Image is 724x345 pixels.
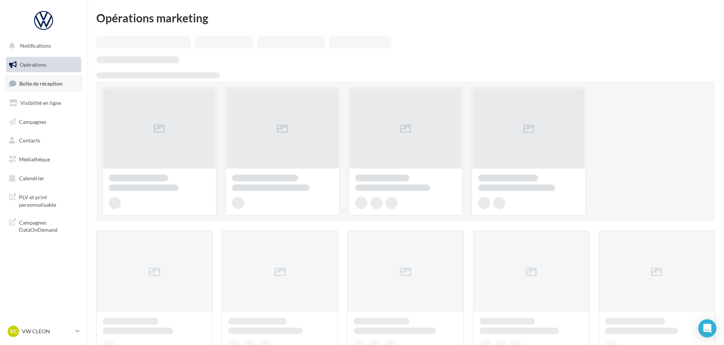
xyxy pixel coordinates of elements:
[10,328,17,335] span: VC
[19,217,78,234] span: Campagnes DataOnDemand
[5,38,80,54] button: Notifications
[19,137,40,144] span: Contacts
[6,324,81,339] a: VC VW CLEON
[5,151,83,167] a: Médiathèque
[5,75,83,92] a: Boîte de réception
[5,95,83,111] a: Visibilité en ligne
[19,156,50,162] span: Médiathèque
[5,170,83,186] a: Calendrier
[20,61,46,68] span: Opérations
[19,192,78,208] span: PLV et print personnalisable
[5,57,83,73] a: Opérations
[19,118,46,125] span: Campagnes
[22,328,72,335] p: VW CLEON
[19,175,44,181] span: Calendrier
[19,80,63,87] span: Boîte de réception
[5,214,83,237] a: Campagnes DataOnDemand
[20,100,61,106] span: Visibilité en ligne
[5,133,83,148] a: Contacts
[96,12,715,23] div: Opérations marketing
[5,114,83,130] a: Campagnes
[698,319,716,337] div: Open Intercom Messenger
[20,42,51,49] span: Notifications
[5,189,83,211] a: PLV et print personnalisable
